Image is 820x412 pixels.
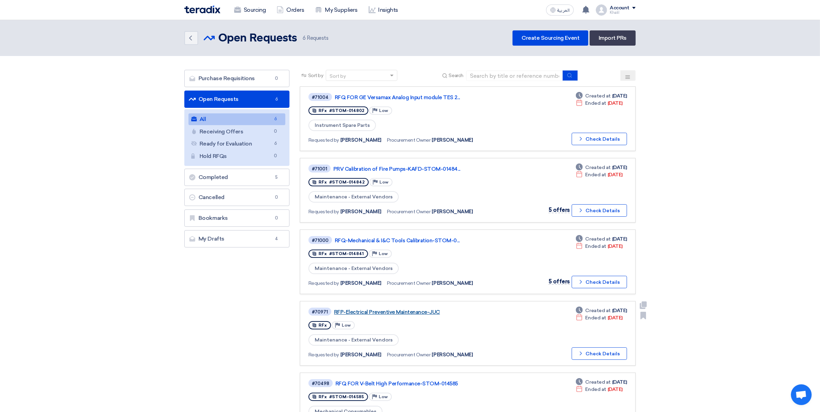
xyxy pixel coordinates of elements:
span: [PERSON_NAME] [432,208,473,215]
span: Created at [586,235,611,243]
div: #71001 [312,167,327,171]
a: Purchase Requisitions0 [184,70,289,87]
span: Search [449,72,463,79]
a: Open chat [791,384,812,405]
span: Maintenance - External Vendors [308,263,399,274]
div: [DATE] [576,164,627,171]
span: Requested by [308,351,339,358]
button: Check Details [572,347,627,360]
span: 0 [271,128,280,135]
span: Low [379,108,388,113]
span: Maintenance - External Vendors [308,191,399,203]
div: [DATE] [576,92,627,100]
a: Sourcing [229,2,271,18]
a: PRV Calibration of Fire Pumps-KAFD-STOM-01484... [333,166,506,172]
span: Sort by [308,72,323,79]
a: Bookmarks0 [184,209,289,227]
span: Ended at [586,243,606,250]
a: RFP-Electrical Preventive Maintenance-JUC [334,309,507,315]
span: 0 [271,152,280,160]
div: [DATE] [576,378,627,386]
a: All [188,113,285,125]
span: 0 [273,75,281,82]
span: #STOM-014585 [329,394,364,399]
a: My Drafts4 [184,230,289,247]
span: 0 [273,194,281,201]
div: [DATE] [576,235,627,243]
span: Requests [303,34,329,42]
span: RFx [319,394,327,399]
div: [DATE] [576,386,623,393]
span: RFx [319,180,327,185]
button: Check Details [572,204,627,217]
span: 6 [273,96,281,103]
a: Receiving Offers [188,126,285,138]
span: Created at [586,378,611,386]
span: Ended at [586,314,606,321]
span: 5 [273,174,281,181]
span: #STOM-014841 [329,251,364,256]
div: Sort by [330,73,346,80]
span: Requested by [308,280,339,287]
span: [PERSON_NAME] [340,137,381,144]
a: RFQ-Mechanical & I&C Tools Calibration-STOM-0... [335,237,508,244]
img: profile_test.png [596,4,607,16]
div: #70498 [312,381,329,386]
span: [PERSON_NAME] [340,280,381,287]
a: RFQ FOR V-Belt High Performance-STOM-014585 [335,381,508,387]
span: Requested by [308,137,339,144]
a: My Suppliers [310,2,363,18]
div: [DATE] [576,307,627,314]
span: Low [379,394,388,399]
span: Procurement Owner [387,137,431,144]
span: Created at [586,164,611,171]
a: Open Requests6 [184,91,289,108]
a: Orders [271,2,310,18]
a: Hold RFQs [188,150,285,162]
a: Cancelled0 [184,189,289,206]
div: #71004 [312,95,329,100]
span: العربية [557,8,570,13]
span: Ended at [586,171,606,178]
span: 0 [273,215,281,222]
span: #STOM-014842 [329,180,365,185]
span: Low [342,323,351,328]
a: Insights [363,2,404,18]
span: Procurement Owner [387,280,431,287]
span: Created at [586,92,611,100]
img: Teradix logo [184,6,220,13]
span: 5 offers [549,278,570,285]
span: Ended at [586,100,606,107]
div: #71000 [312,238,329,243]
span: Instrument Spare Parts [308,120,376,131]
input: Search by title or reference number [466,71,563,81]
div: Khalil [610,11,636,15]
span: 5 offers [549,207,570,213]
span: [PERSON_NAME] [340,208,381,215]
span: 6 [303,35,306,41]
div: Account [610,5,629,11]
span: [PERSON_NAME] [432,280,473,287]
span: Low [379,180,388,185]
div: #70971 [312,310,328,314]
button: Check Details [572,276,627,288]
span: [PERSON_NAME] [432,137,473,144]
div: [DATE] [576,100,623,107]
span: RFx [319,323,327,328]
a: Ready for Evaluation [188,138,285,150]
a: Import PRs [590,30,636,46]
div: [DATE] [576,314,623,321]
span: RFx [319,251,327,256]
span: Requested by [308,208,339,215]
a: Create Sourcing Event [513,30,588,46]
span: [PERSON_NAME] [432,351,473,358]
a: RFQ FOR GE Versamax Analog Input module TES 2... [335,94,508,101]
span: Maintenance - External Vendors [308,334,399,346]
button: العربية [546,4,574,16]
a: Completed5 [184,169,289,186]
span: Created at [586,307,611,314]
button: Check Details [572,133,627,145]
span: [PERSON_NAME] [340,351,381,358]
span: 6 [271,115,280,123]
h2: Open Requests [218,31,297,45]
